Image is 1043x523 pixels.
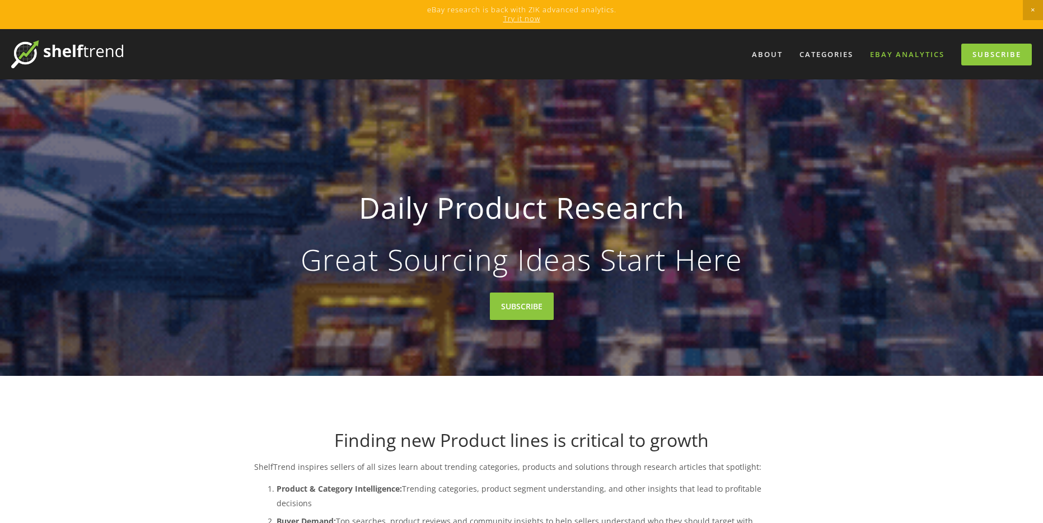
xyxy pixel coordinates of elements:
p: Trending categories, product segment understanding, and other insights that lead to profitable de... [277,482,789,510]
a: About [745,45,790,64]
p: Great Sourcing Ideas Start Here [272,245,771,274]
a: eBay Analytics [863,45,952,64]
img: ShelfTrend [11,40,123,68]
strong: Product & Category Intelligence: [277,483,402,494]
a: Subscribe [961,44,1032,65]
a: SUBSCRIBE [490,293,554,320]
strong: Daily Product Research [272,181,771,234]
div: Categories [792,45,860,64]
a: Try it now [503,13,540,23]
p: ShelfTrend inspires sellers of all sizes learn about trending categories, products and solutions ... [254,460,789,474]
h1: Finding new Product lines is critical to growth [254,430,789,451]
